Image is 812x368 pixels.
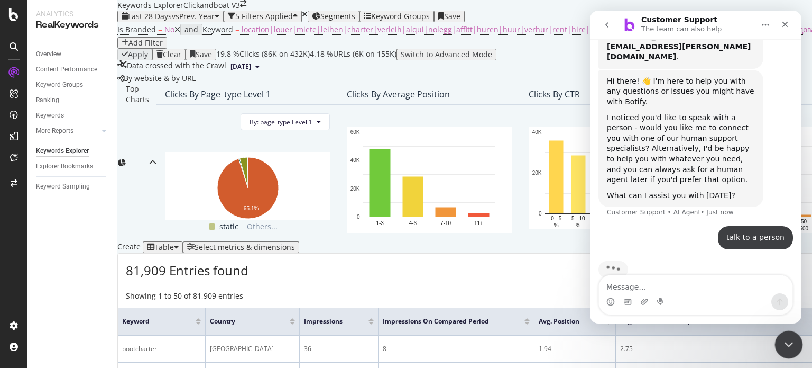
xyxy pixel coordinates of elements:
[347,127,512,233] svg: A chart.
[36,49,61,60] div: Overview
[529,127,694,229] svg: A chart.
[36,110,109,121] a: Keywords
[532,129,542,135] text: 40K
[152,49,186,60] button: Clear
[36,125,99,137] a: More Reports
[36,79,109,91] a: Keyword Groups
[128,39,163,47] div: Add Filter
[243,220,282,233] span: Others...
[216,49,310,60] div: 19.8 % Clicks ( 86K on 432K )
[219,220,238,233] span: static
[210,344,295,354] div: [GEOGRAPHIC_DATA]
[798,219,810,225] text: 250 -
[310,49,396,60] div: 4.18 % URLs ( 6K on 155K )
[304,344,374,354] div: 36
[126,291,243,302] div: Showing 1 to 50 of 81,909 entries
[36,146,109,157] a: Keywords Explorer
[36,181,109,192] a: Keyword Sampling
[551,216,561,221] text: 0 - 5
[122,344,201,354] div: bootcharter
[122,317,180,326] span: Keyword
[539,317,590,326] span: Avg. Position
[36,110,64,121] div: Keywords
[180,24,202,35] button: and
[126,84,149,241] div: Top Charts
[539,211,542,217] text: 0
[36,181,90,192] div: Keyword Sampling
[117,37,167,49] button: Add Filter
[128,50,148,59] div: Apply
[117,24,156,34] span: Is Branded
[202,24,233,34] span: Keyword
[308,11,359,22] button: Segments
[126,262,248,279] span: 81,909 Entries found
[396,49,496,60] button: Switch to Advanced Mode
[184,25,198,34] div: and
[357,214,360,220] text: 0
[165,152,330,220] svg: A chart.
[350,129,360,135] text: 60K
[196,50,212,59] div: Save
[36,64,97,75] div: Content Performance
[117,11,224,22] button: Last 28 DaysvsPrev. Year
[590,11,801,324] iframe: Intercom live chat
[183,241,299,253] button: Select metrics & dimensions
[127,60,226,73] div: Data crossed with the Crawl
[434,11,465,22] button: Save
[36,8,108,19] div: Analytics
[799,226,808,231] text: 500
[383,317,509,326] span: Impressions On Compared Period
[376,220,384,226] text: 1-3
[165,89,271,100] div: Clicks By page_type Level 1
[576,222,580,228] text: %
[444,12,460,21] div: Save
[304,317,353,326] span: Impressions
[230,62,251,71] span: 2025 Sep. 14th
[440,220,451,226] text: 7-10
[775,331,803,359] iframe: Intercom live chat
[36,125,73,137] div: More Reports
[401,50,492,59] div: Switch to Advanced Mode
[235,12,293,21] div: 5 Filters Applied
[36,146,89,157] div: Keywords Explorer
[36,19,108,31] div: RealKeywords
[571,216,585,221] text: 5 - 10
[244,205,259,211] text: 95.1%
[36,49,109,60] a: Overview
[117,73,196,84] div: legacy label
[371,12,430,21] div: Keyword Groups
[154,243,174,252] div: Table
[409,220,417,226] text: 4-6
[117,241,183,253] div: Create
[320,11,355,21] span: Segments
[529,89,580,100] div: Clicks By CTR
[532,170,542,176] text: 20K
[163,50,181,59] div: Clear
[36,64,109,75] a: Content Performance
[172,11,215,21] span: vs Prev. Year
[143,241,183,253] button: Table
[195,243,295,252] div: Select metrics & dimensions
[302,11,308,18] div: times
[250,118,312,127] span: By: page_type Level 1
